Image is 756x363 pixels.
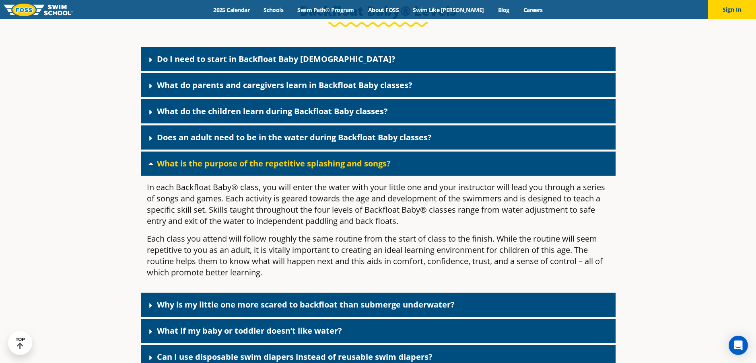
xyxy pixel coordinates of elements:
[157,299,455,310] a: Why is my little one more scared to backfloat than submerge underwater?
[516,6,550,14] a: Careers
[141,293,616,317] div: Why is my little one more scared to backfloat than submerge underwater?
[141,152,616,176] div: What is the purpose of the repetitive splashing and songs?
[141,73,616,97] div: What do parents and caregivers learn in Backfloat Baby classes?
[16,337,25,349] div: TOP
[361,6,406,14] a: About FOSS
[491,6,516,14] a: Blog
[157,106,388,117] a: What do the children learn during Backfloat Baby classes?
[4,4,73,16] img: FOSS Swim School Logo
[147,233,610,278] p: Each class you attend will follow roughly the same routine from the start of class to the finish....
[290,6,361,14] a: Swim Path® Program
[141,99,616,123] div: What do the children learn during Backfloat Baby classes?
[141,176,616,291] div: What is the purpose of the repetitive splashing and songs?
[157,80,412,90] a: What do parents and caregivers learn in Backfloat Baby classes?
[206,6,257,14] a: 2025 Calendar
[257,6,290,14] a: Schools
[157,325,342,336] a: What if my baby or toddler doesn’t like water?
[141,319,616,343] div: What if my baby or toddler doesn’t like water?
[406,6,491,14] a: Swim Like [PERSON_NAME]
[157,132,432,143] a: Does an adult need to be in the water during Backfloat Baby classes?
[147,182,610,227] p: In each Backfloat Baby® class, you will enter the water with your little one and your instructor ...
[141,47,616,71] div: Do I need to start in Backfloat Baby [DEMOGRAPHIC_DATA]?
[157,158,391,169] a: What is the purpose of the repetitive splashing and songs?
[141,125,616,150] div: Does an adult need to be in the water during Backfloat Baby classes?
[157,351,433,362] a: Can I use disposable swim diapers instead of reusable swim diapers?
[157,53,396,64] a: Do I need to start in Backfloat Baby [DEMOGRAPHIC_DATA]?
[729,336,748,355] div: Open Intercom Messenger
